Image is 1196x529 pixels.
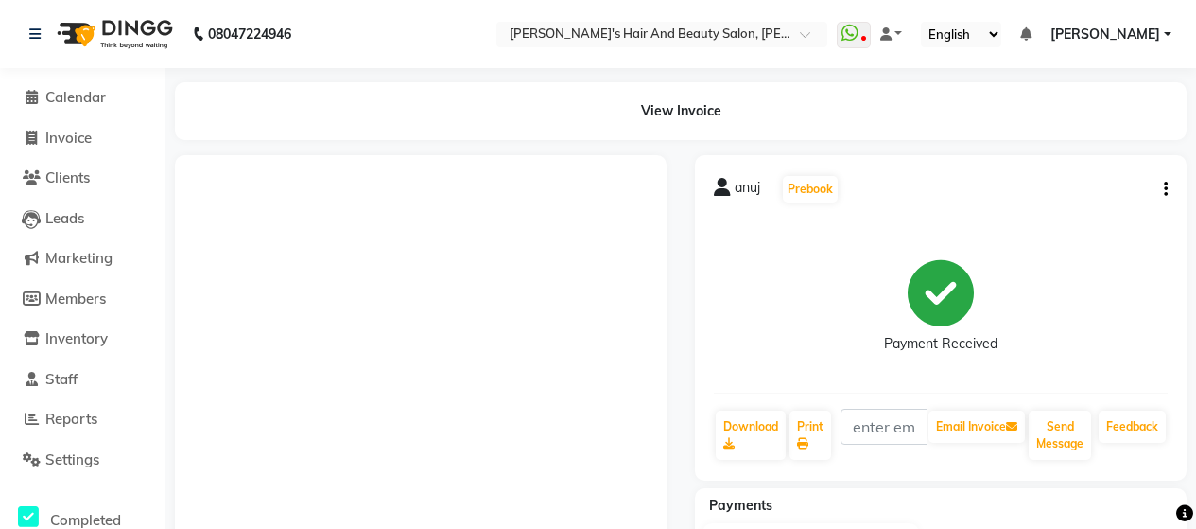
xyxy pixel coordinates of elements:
[175,82,1187,140] div: View Invoice
[709,497,772,514] span: Payments
[45,450,99,468] span: Settings
[45,370,78,388] span: Staff
[1099,411,1166,443] a: Feedback
[45,209,84,227] span: Leads
[45,129,92,147] span: Invoice
[45,329,108,347] span: Inventory
[45,410,97,428] span: Reports
[5,369,161,391] a: Staff
[5,409,161,431] a: Reports
[884,334,997,354] div: Payment Received
[45,290,106,308] span: Members
[716,411,786,460] a: Download
[5,128,161,150] a: Invoice
[5,289,161,310] a: Members
[208,8,291,61] b: 08047224946
[841,409,927,445] input: enter email
[5,168,161,189] a: Clients
[48,8,178,61] img: logo
[50,511,121,529] span: Completed
[783,176,838,203] button: Prebook
[5,450,161,471] a: Settings
[5,248,161,270] a: Marketing
[928,411,1025,443] button: Email Invoice
[45,88,106,106] span: Calendar
[5,328,161,350] a: Inventory
[789,411,831,460] a: Print
[5,87,161,109] a: Calendar
[1050,25,1160,44] span: [PERSON_NAME]
[5,208,161,230] a: Leads
[45,249,113,267] span: Marketing
[1029,411,1091,460] button: Send Message
[735,178,760,204] span: anuj
[45,168,90,186] span: Clients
